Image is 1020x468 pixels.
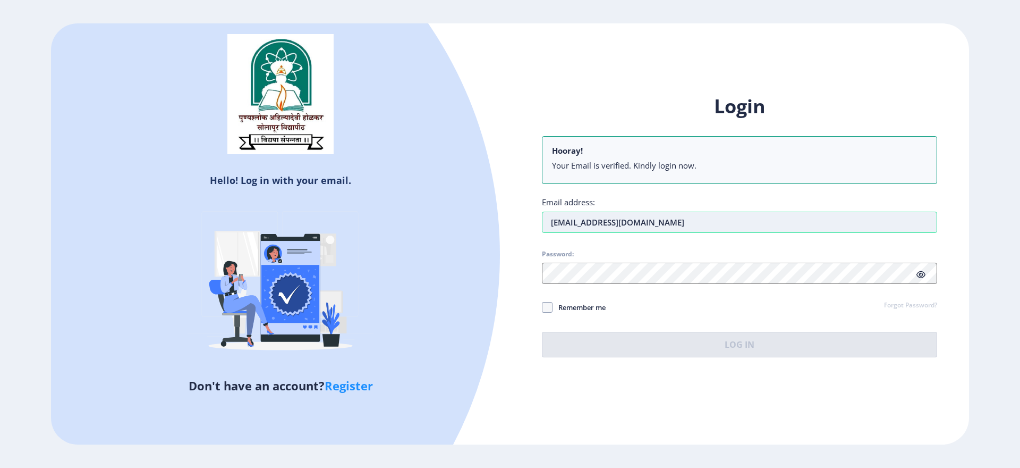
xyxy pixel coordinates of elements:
[884,301,937,311] a: Forgot Password?
[59,377,502,394] h5: Don't have an account?
[552,301,606,314] span: Remember me
[552,160,927,171] li: Your Email is verified. Kindly login now.
[325,378,373,394] a: Register
[552,145,583,156] b: Hooray!
[542,332,937,357] button: Log In
[542,94,937,119] h1: Login
[542,212,937,233] input: Email address
[542,250,574,258] label: Password:
[542,197,595,207] label: Email address:
[227,34,334,154] img: sulogo.png
[188,191,373,377] img: Verified-rafiki.svg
